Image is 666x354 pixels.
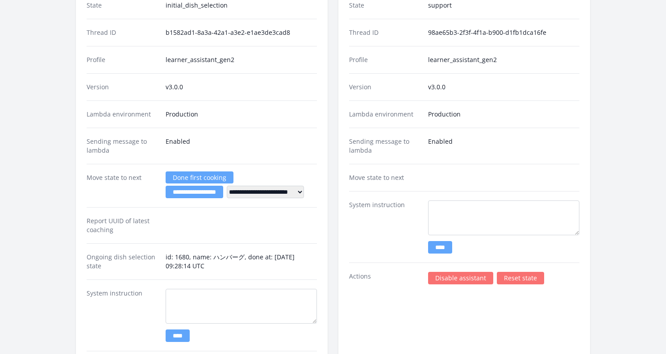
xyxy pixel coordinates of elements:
dd: Production [166,110,317,119]
dt: Version [349,83,421,92]
dt: Profile [87,55,158,64]
dd: initial_dish_selection [166,1,317,10]
dd: support [428,1,579,10]
dt: Thread ID [349,28,421,37]
dd: learner_assistant_gen2 [428,55,579,64]
dt: Ongoing dish selection state [87,253,158,271]
dt: Lambda environment [87,110,158,119]
dt: State [349,1,421,10]
dd: b1582ad1-8a3a-42a1-a3e2-e1ae3de3cad8 [166,28,317,37]
dt: Move state to next [349,173,421,182]
a: Reset state [497,272,544,284]
dd: learner_assistant_gen2 [166,55,317,64]
dt: Profile [349,55,421,64]
dt: System instruction [349,200,421,254]
dd: Enabled [428,137,579,155]
dd: v3.0.0 [428,83,579,92]
dt: Sending message to lambda [349,137,421,155]
a: Done first cooking [166,171,233,183]
a: Disable assistant [428,272,493,284]
dt: Version [87,83,158,92]
dt: System instruction [87,289,158,342]
dd: Enabled [166,137,317,155]
dt: Move state to next [87,173,158,198]
dt: Thread ID [87,28,158,37]
dt: Actions [349,272,421,284]
dd: 98ae65b3-2f3f-4f1a-b900-d1fb1dca16fe [428,28,579,37]
dd: Production [428,110,579,119]
dt: Sending message to lambda [87,137,158,155]
dd: id: 1680, name: ハンバーグ, done at: [DATE] 09:28:14 UTC [166,253,317,271]
dt: State [87,1,158,10]
dt: Report UUID of latest coaching [87,217,158,234]
dd: v3.0.0 [166,83,317,92]
dt: Lambda environment [349,110,421,119]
